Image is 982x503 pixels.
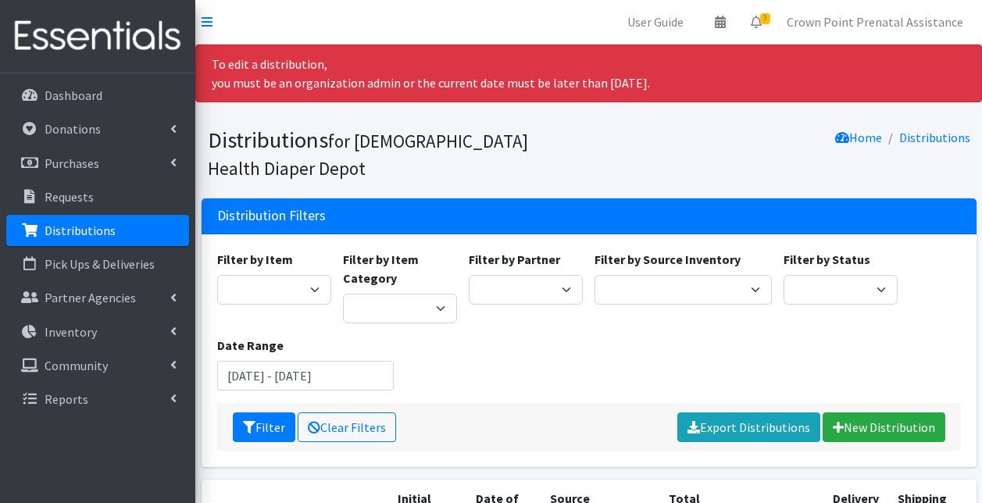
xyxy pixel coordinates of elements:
[760,13,770,24] span: 3
[45,256,155,272] p: Pick Ups & Deliveries
[6,148,189,179] a: Purchases
[45,324,97,340] p: Inventory
[6,350,189,381] a: Community
[6,316,189,348] a: Inventory
[208,127,584,180] h1: Distributions
[835,130,882,145] a: Home
[217,361,395,391] input: January 1, 2011 - December 31, 2011
[45,189,94,205] p: Requests
[469,250,560,269] label: Filter by Partner
[6,10,189,62] img: HumanEssentials
[738,6,774,37] a: 3
[45,155,99,171] p: Purchases
[217,336,284,355] label: Date Range
[195,45,982,102] div: To edit a distribution, you must be an organization admin or the current date must be later than ...
[343,250,457,287] label: Filter by Item Category
[45,391,88,407] p: Reports
[6,248,189,280] a: Pick Ups & Deliveries
[595,250,741,269] label: Filter by Source Inventory
[217,250,293,269] label: Filter by Item
[615,6,696,37] a: User Guide
[6,113,189,144] a: Donations
[45,290,136,305] p: Partner Agencies
[6,282,189,313] a: Partner Agencies
[6,181,189,212] a: Requests
[45,223,116,238] p: Distributions
[899,130,970,145] a: Distributions
[6,80,189,111] a: Dashboard
[208,130,528,180] small: for [DEMOGRAPHIC_DATA] Health Diaper Depot
[6,215,189,246] a: Distributions
[233,412,295,442] button: Filter
[784,250,870,269] label: Filter by Status
[45,358,108,373] p: Community
[45,121,101,137] p: Donations
[298,412,396,442] a: Clear Filters
[217,208,326,224] h3: Distribution Filters
[774,6,976,37] a: Crown Point Prenatal Assistance
[677,412,820,442] a: Export Distributions
[6,383,189,415] a: Reports
[823,412,945,442] a: New Distribution
[45,87,102,103] p: Dashboard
